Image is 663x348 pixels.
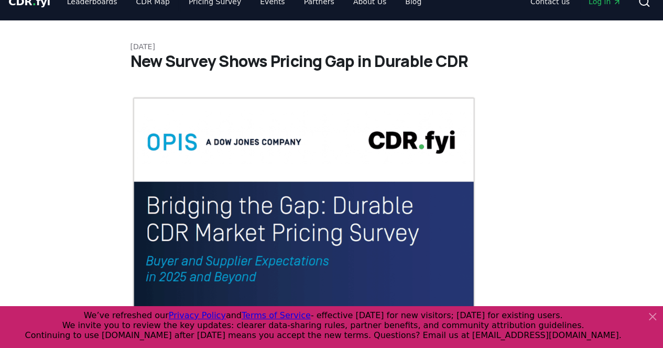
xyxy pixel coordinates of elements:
[131,52,533,71] h1: New Survey Shows Pricing Gap in Durable CDR
[131,41,533,52] p: [DATE]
